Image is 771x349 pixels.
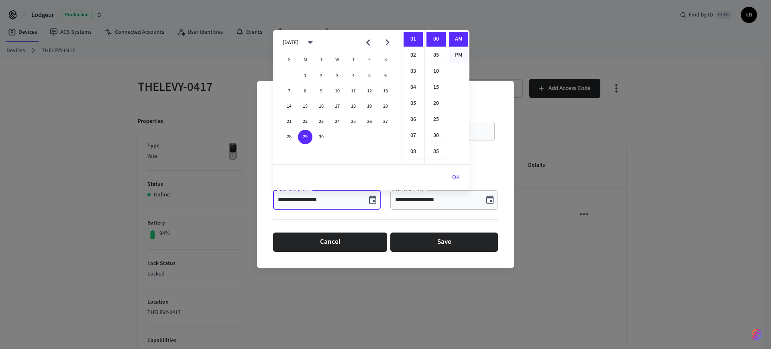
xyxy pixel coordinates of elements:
[378,114,393,129] button: 27
[362,114,377,129] button: 26
[365,192,381,208] button: Choose date, selected date is Sep 29, 2025
[298,130,312,144] button: 29
[404,128,423,143] li: 7 hours
[298,84,312,98] button: 8
[314,114,328,129] button: 23
[443,168,469,187] button: OK
[447,30,469,164] ul: Select meridiem
[346,52,361,68] span: Thursday
[449,48,468,63] li: PM
[362,69,377,83] button: 5
[330,114,345,129] button: 24
[426,80,446,95] li: 15 minutes
[314,69,328,83] button: 2
[449,32,468,47] li: AM
[330,69,345,83] button: 3
[426,112,446,127] li: 25 minutes
[298,52,312,68] span: Monday
[314,130,328,144] button: 30
[426,128,446,143] li: 30 minutes
[298,99,312,114] button: 15
[426,48,446,63] li: 5 minutes
[273,233,387,252] button: Cancel
[362,52,377,68] span: Friday
[390,233,498,252] button: Save
[378,99,393,114] button: 20
[404,80,423,95] li: 4 hours
[426,64,446,79] li: 10 minutes
[378,84,393,98] button: 13
[330,84,345,98] button: 10
[404,144,423,159] li: 8 hours
[330,52,345,68] span: Wednesday
[378,69,393,83] button: 6
[404,160,423,176] li: 9 hours
[396,187,425,193] label: End Date (CST)
[301,33,320,52] button: calendar view is open, switch to year view
[424,30,447,164] ul: Select minutes
[279,187,310,193] label: Start Date (CST)
[298,114,312,129] button: 22
[404,112,423,127] li: 6 hours
[404,32,423,47] li: 1 hours
[346,84,361,98] button: 11
[426,144,446,159] li: 35 minutes
[330,99,345,114] button: 17
[362,84,377,98] button: 12
[314,52,328,68] span: Tuesday
[402,30,424,164] ul: Select hours
[404,48,423,63] li: 2 hours
[298,69,312,83] button: 1
[282,84,296,98] button: 7
[314,84,328,98] button: 9
[362,99,377,114] button: 19
[752,328,761,341] img: SeamLogoGradient.69752ec5.svg
[282,52,296,68] span: Sunday
[378,33,397,52] button: Next month
[426,160,446,176] li: 40 minutes
[283,39,298,47] div: [DATE]
[282,99,296,114] button: 14
[346,99,361,114] button: 18
[378,52,393,68] span: Saturday
[426,96,446,111] li: 20 minutes
[346,69,361,83] button: 4
[282,114,296,129] button: 21
[482,192,498,208] button: Choose date, selected date is Oct 7, 2025
[426,32,446,47] li: 0 minutes
[282,130,296,144] button: 28
[404,96,423,111] li: 5 hours
[404,64,423,79] li: 3 hours
[346,114,361,129] button: 25
[314,99,328,114] button: 16
[359,33,377,52] button: Previous month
